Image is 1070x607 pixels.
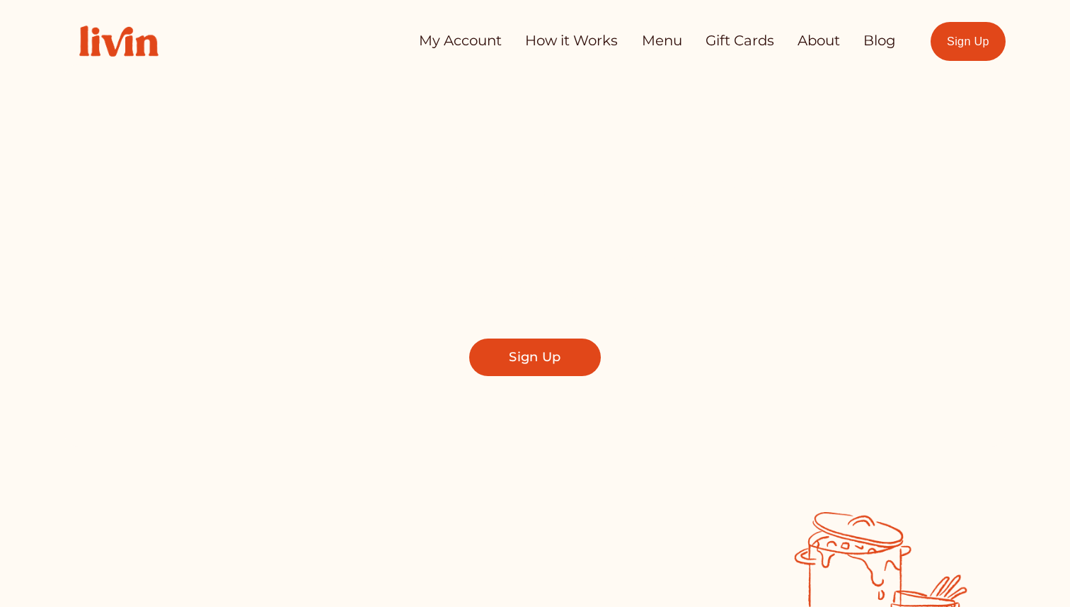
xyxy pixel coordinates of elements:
[64,11,173,72] img: Livin
[525,27,618,55] a: How it Works
[230,152,841,221] span: Take Back Your Evenings
[642,27,682,55] a: Menu
[469,339,602,376] a: Sign Up
[863,27,896,55] a: Blog
[300,243,771,306] span: Find a local chef who prepares customized, healthy meals in your kitchen
[419,27,502,55] a: My Account
[706,27,774,55] a: Gift Cards
[931,22,1006,61] a: Sign Up
[798,27,840,55] a: About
